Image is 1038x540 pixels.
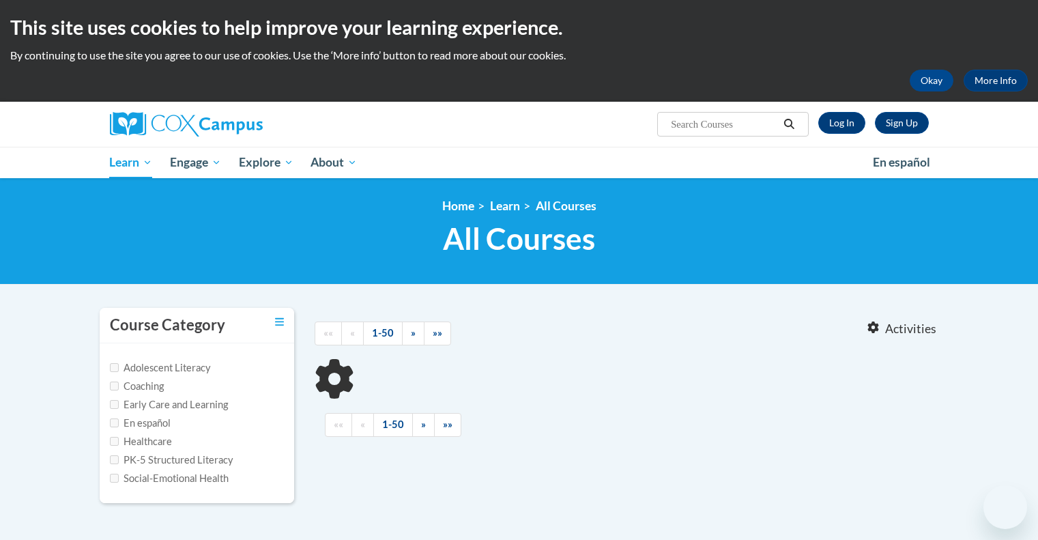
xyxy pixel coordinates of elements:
a: Register [875,112,929,134]
button: Okay [910,70,953,91]
h2: This site uses cookies to help improve your learning experience. [10,14,1028,41]
a: Next [412,413,435,437]
span: All Courses [443,221,595,257]
a: About [302,147,366,178]
span: Activities [885,322,936,337]
input: Checkbox for Options [110,400,119,409]
input: Search Courses [669,116,779,132]
span: »» [443,418,452,430]
a: Next [402,322,424,345]
a: Log In [818,112,865,134]
input: Checkbox for Options [110,418,119,427]
a: All Courses [536,199,596,213]
a: Begining [315,322,342,345]
button: Search [779,116,799,132]
input: Checkbox for Options [110,437,119,446]
a: End [424,322,451,345]
a: Explore [230,147,302,178]
label: Social-Emotional Health [110,471,229,486]
img: Cox Campus [110,112,263,137]
span: « [350,327,355,339]
a: En español [864,148,939,177]
a: Cox Campus [110,112,369,137]
span: «« [334,418,343,430]
a: End [434,413,461,437]
iframe: Button to launch messaging window [983,485,1027,529]
div: Main menu [89,147,949,178]
span: Engage [170,154,221,171]
a: Home [442,199,474,213]
span: » [421,418,426,430]
label: Early Care and Learning [110,397,228,412]
a: Begining [325,413,352,437]
span: About [311,154,357,171]
a: Previous [341,322,364,345]
span: Learn [109,154,152,171]
a: Engage [161,147,230,178]
a: 1-50 [363,322,403,345]
label: Healthcare [110,434,172,449]
a: Learn [490,199,520,213]
input: Checkbox for Options [110,363,119,372]
a: Learn [101,147,162,178]
input: Checkbox for Options [110,382,119,390]
span: « [360,418,365,430]
span: «« [323,327,333,339]
input: Checkbox for Options [110,455,119,464]
a: Toggle collapse [275,315,284,330]
span: Explore [239,154,293,171]
a: More Info [964,70,1028,91]
label: En español [110,416,171,431]
input: Checkbox for Options [110,474,119,483]
label: Coaching [110,379,164,394]
span: »» [433,327,442,339]
a: Previous [351,413,374,437]
h3: Course Category [110,315,225,336]
p: By continuing to use the site you agree to our use of cookies. Use the ‘More info’ button to read... [10,48,1028,63]
a: 1-50 [373,413,413,437]
label: Adolescent Literacy [110,360,211,375]
label: PK-5 Structured Literacy [110,453,233,468]
span: » [411,327,416,339]
span: En español [873,155,930,169]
